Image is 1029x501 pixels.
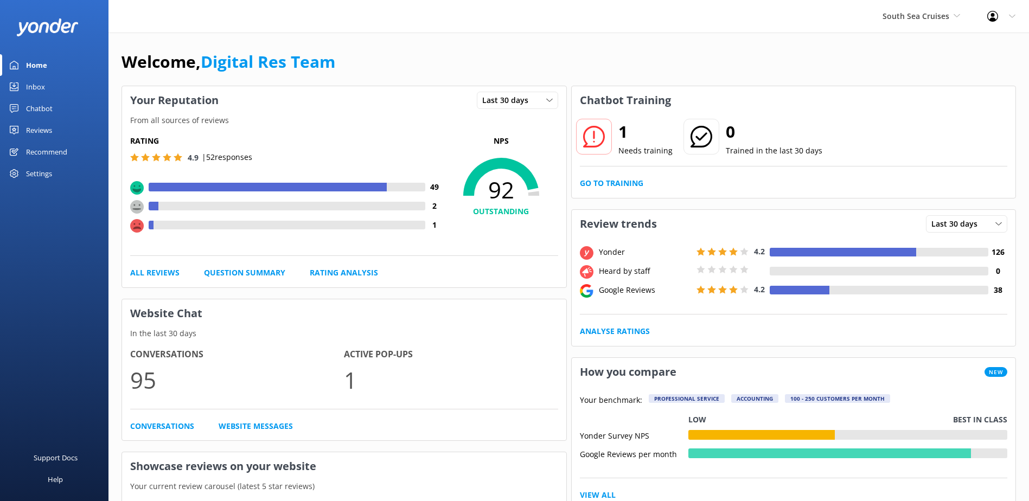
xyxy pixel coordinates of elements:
[444,176,558,203] span: 92
[988,284,1007,296] h4: 38
[26,54,47,76] div: Home
[731,394,778,403] div: Accounting
[985,367,1007,377] span: New
[130,348,344,362] h4: Conversations
[204,267,285,279] a: Question Summary
[988,265,1007,277] h4: 0
[122,327,566,339] p: In the last 30 days
[754,246,765,256] span: 4.2
[130,267,180,279] a: All Reviews
[130,135,444,147] h5: Rating
[572,358,685,386] h3: How you compare
[580,325,650,337] a: Analyse Ratings
[26,76,45,98] div: Inbox
[596,284,694,296] div: Google Reviews
[931,218,984,230] span: Last 30 days
[444,205,558,217] h4: OUTSTANDING
[580,448,688,458] div: Google Reviews per month
[883,11,949,21] span: South Sea Cruises
[26,141,67,163] div: Recommend
[688,414,706,426] p: Low
[122,452,566,480] h3: Showcase reviews on your website
[122,480,566,492] p: Your current review carousel (latest 5 star reviews)
[572,210,665,238] h3: Review trends
[310,267,378,279] a: Rating Analysis
[596,246,694,258] div: Yonder
[785,394,890,403] div: 100 - 250 customers per month
[596,265,694,277] div: Heard by staff
[618,119,673,145] h2: 1
[202,151,252,163] p: | 52 responses
[580,430,688,440] div: Yonder Survey NPS
[16,18,79,36] img: yonder-white-logo.png
[726,119,822,145] h2: 0
[34,447,78,468] div: Support Docs
[444,135,558,147] p: NPS
[26,119,52,141] div: Reviews
[188,152,199,163] span: 4.9
[482,94,535,106] span: Last 30 days
[618,145,673,157] p: Needs training
[988,246,1007,258] h4: 126
[649,394,725,403] div: Professional Service
[130,362,344,398] p: 95
[580,394,642,407] p: Your benchmark:
[26,163,52,184] div: Settings
[26,98,53,119] div: Chatbot
[122,86,227,114] h3: Your Reputation
[572,86,679,114] h3: Chatbot Training
[122,299,566,327] h3: Website Chat
[122,49,335,75] h1: Welcome,
[425,200,444,212] h4: 2
[754,284,765,294] span: 4.2
[122,114,566,126] p: From all sources of reviews
[726,145,822,157] p: Trained in the last 30 days
[425,181,444,193] h4: 49
[344,348,558,362] h4: Active Pop-ups
[130,420,194,432] a: Conversations
[580,489,616,501] a: View All
[580,177,643,189] a: Go to Training
[953,414,1007,426] p: Best in class
[219,420,293,432] a: Website Messages
[201,50,335,73] a: Digital Res Team
[344,362,558,398] p: 1
[48,468,63,490] div: Help
[425,219,444,231] h4: 1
